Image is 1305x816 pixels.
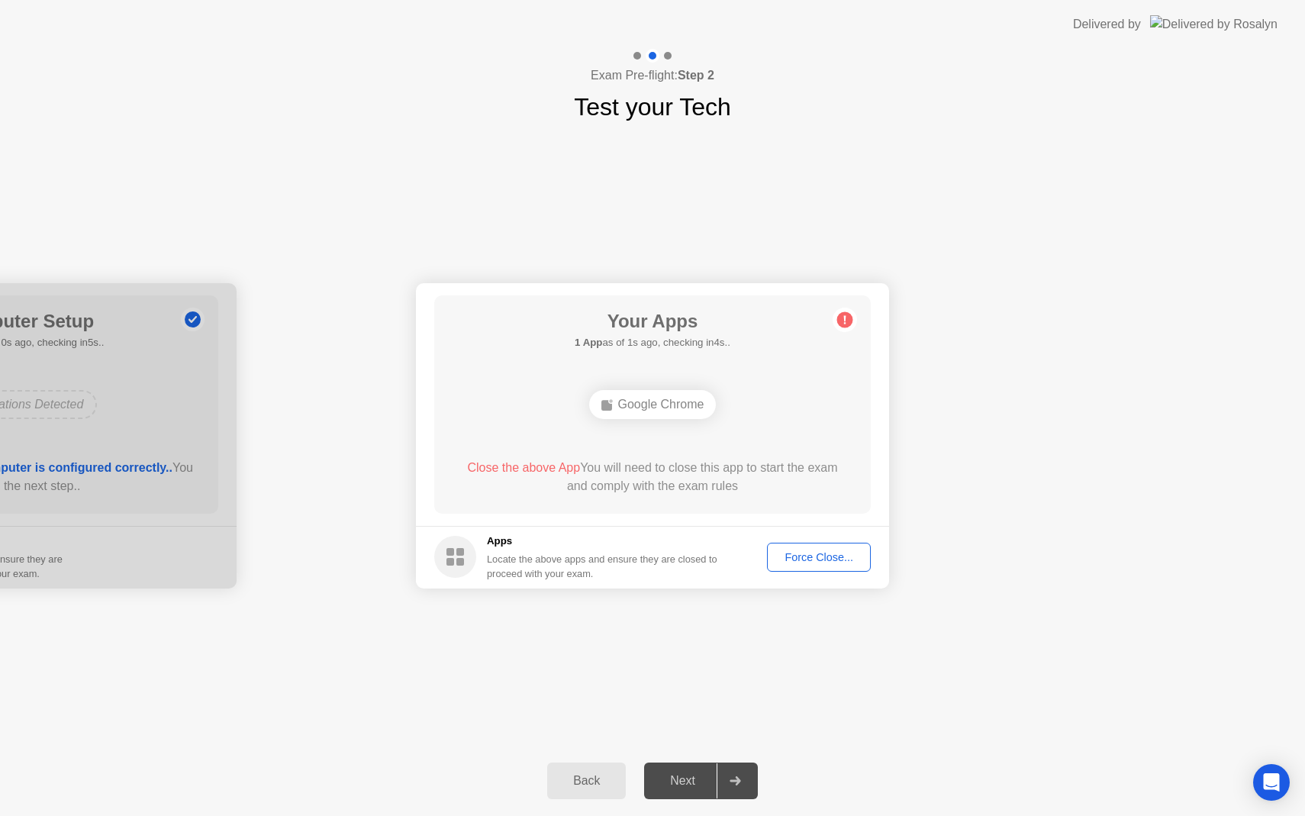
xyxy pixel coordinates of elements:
div: Delivered by [1073,15,1141,34]
button: Back [547,763,626,799]
h1: Test your Tech [574,89,731,125]
div: Force Close... [772,551,865,563]
div: Google Chrome [589,390,717,419]
div: Back [552,774,621,788]
b: 1 App [575,337,602,348]
button: Next [644,763,758,799]
div: Locate the above apps and ensure they are closed to proceed with your exam. [487,552,718,581]
span: Close the above App [467,461,580,474]
b: Step 2 [678,69,714,82]
div: You will need to close this app to start the exam and comply with the exam rules [456,459,849,495]
div: Open Intercom Messenger [1253,764,1290,801]
img: Delivered by Rosalyn [1150,15,1278,33]
button: Force Close... [767,543,871,572]
h5: as of 1s ago, checking in4s.. [575,335,730,350]
h1: Your Apps [575,308,730,335]
h5: Apps [487,534,718,549]
h4: Exam Pre-flight: [591,66,714,85]
div: Next [649,774,717,788]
